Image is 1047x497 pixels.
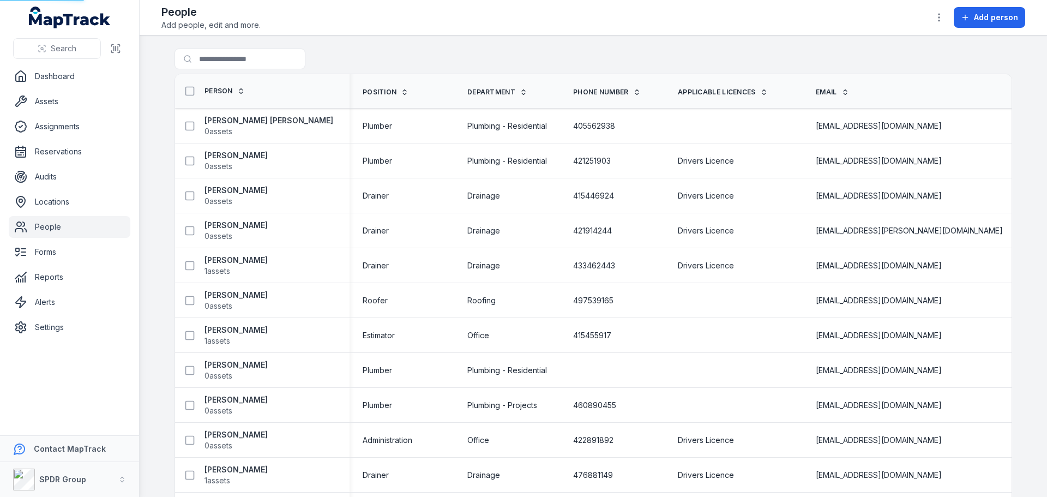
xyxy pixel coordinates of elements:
[363,88,396,97] span: Position
[954,7,1025,28] button: Add person
[204,185,268,196] strong: [PERSON_NAME]
[467,88,515,97] span: Department
[363,400,392,411] span: Plumber
[39,475,86,484] strong: SPDR Group
[467,88,527,97] a: Department
[204,325,268,346] a: [PERSON_NAME]1assets
[363,190,389,201] span: Drainer
[204,394,268,416] a: [PERSON_NAME]0assets
[573,225,612,236] span: 421914244
[974,12,1018,23] span: Add person
[467,225,500,236] span: Drainage
[467,470,500,481] span: Drainage
[161,4,261,20] h2: People
[204,370,232,381] span: 0 assets
[9,216,130,238] a: People
[204,325,268,336] strong: [PERSON_NAME]
[204,150,268,161] strong: [PERSON_NAME]
[816,88,837,97] span: Email
[363,260,389,271] span: Drainer
[204,301,232,312] span: 0 assets
[573,88,641,97] a: Phone Number
[204,290,268,301] strong: [PERSON_NAME]
[573,190,614,201] span: 415446924
[678,225,734,236] span: Drivers Licence
[204,126,232,137] span: 0 assets
[816,225,1003,236] span: [EMAIL_ADDRESS][PERSON_NAME][DOMAIN_NAME]
[816,190,942,201] span: [EMAIL_ADDRESS][DOMAIN_NAME]
[467,330,489,341] span: Office
[363,330,395,341] span: Estimator
[816,365,942,376] span: [EMAIL_ADDRESS][DOMAIN_NAME]
[573,155,611,166] span: 421251903
[204,394,268,405] strong: [PERSON_NAME]
[816,400,942,411] span: [EMAIL_ADDRESS][DOMAIN_NAME]
[467,190,500,201] span: Drainage
[467,260,500,271] span: Drainage
[204,475,230,486] span: 1 assets
[204,150,268,172] a: [PERSON_NAME]0assets
[9,291,130,313] a: Alerts
[204,290,268,312] a: [PERSON_NAME]0assets
[573,260,615,271] span: 433462443
[467,365,547,376] span: Plumbing - Residential
[204,440,232,451] span: 0 assets
[678,190,734,201] span: Drivers Licence
[204,429,268,440] strong: [PERSON_NAME]
[204,255,268,266] strong: [PERSON_NAME]
[816,260,942,271] span: [EMAIL_ADDRESS][DOMAIN_NAME]
[678,260,734,271] span: Drivers Licence
[204,405,232,416] span: 0 assets
[816,155,942,166] span: [EMAIL_ADDRESS][DOMAIN_NAME]
[467,400,537,411] span: Plumbing - Projects
[573,88,629,97] span: Phone Number
[51,43,76,54] span: Search
[204,220,268,242] a: [PERSON_NAME]0assets
[363,155,392,166] span: Plumber
[816,295,942,306] span: [EMAIL_ADDRESS][DOMAIN_NAME]
[204,231,232,242] span: 0 assets
[816,470,942,481] span: [EMAIL_ADDRESS][DOMAIN_NAME]
[34,444,106,453] strong: Contact MapTrack
[204,161,232,172] span: 0 assets
[467,155,547,166] span: Plumbing - Residential
[204,360,268,381] a: [PERSON_NAME]0assets
[9,266,130,288] a: Reports
[204,266,230,277] span: 1 assets
[363,365,392,376] span: Plumber
[816,330,942,341] span: [EMAIL_ADDRESS][DOMAIN_NAME]
[573,400,616,411] span: 460890455
[204,464,268,486] a: [PERSON_NAME]1assets
[9,166,130,188] a: Audits
[204,196,232,207] span: 0 assets
[13,38,101,59] button: Search
[9,241,130,263] a: Forms
[363,88,408,97] a: Position
[678,470,734,481] span: Drivers Licence
[678,88,756,97] span: Applicable Licences
[573,121,615,131] span: 405562938
[161,20,261,31] span: Add people, edit and more.
[467,121,547,131] span: Plumbing - Residential
[467,295,496,306] span: Roofing
[9,141,130,163] a: Reservations
[204,255,268,277] a: [PERSON_NAME]1assets
[204,115,333,137] a: [PERSON_NAME] [PERSON_NAME]0assets
[573,295,613,306] span: 497539165
[9,316,130,338] a: Settings
[204,87,233,95] span: Person
[678,155,734,166] span: Drivers Licence
[204,185,268,207] a: [PERSON_NAME]0assets
[363,470,389,481] span: Drainer
[9,65,130,87] a: Dashboard
[204,87,245,95] a: Person
[204,220,268,231] strong: [PERSON_NAME]
[204,464,268,475] strong: [PERSON_NAME]
[9,191,130,213] a: Locations
[363,121,392,131] span: Plumber
[363,225,389,236] span: Drainer
[204,115,333,126] strong: [PERSON_NAME] [PERSON_NAME]
[204,429,268,451] a: [PERSON_NAME]0assets
[816,121,942,131] span: [EMAIL_ADDRESS][DOMAIN_NAME]
[573,470,613,481] span: 476881149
